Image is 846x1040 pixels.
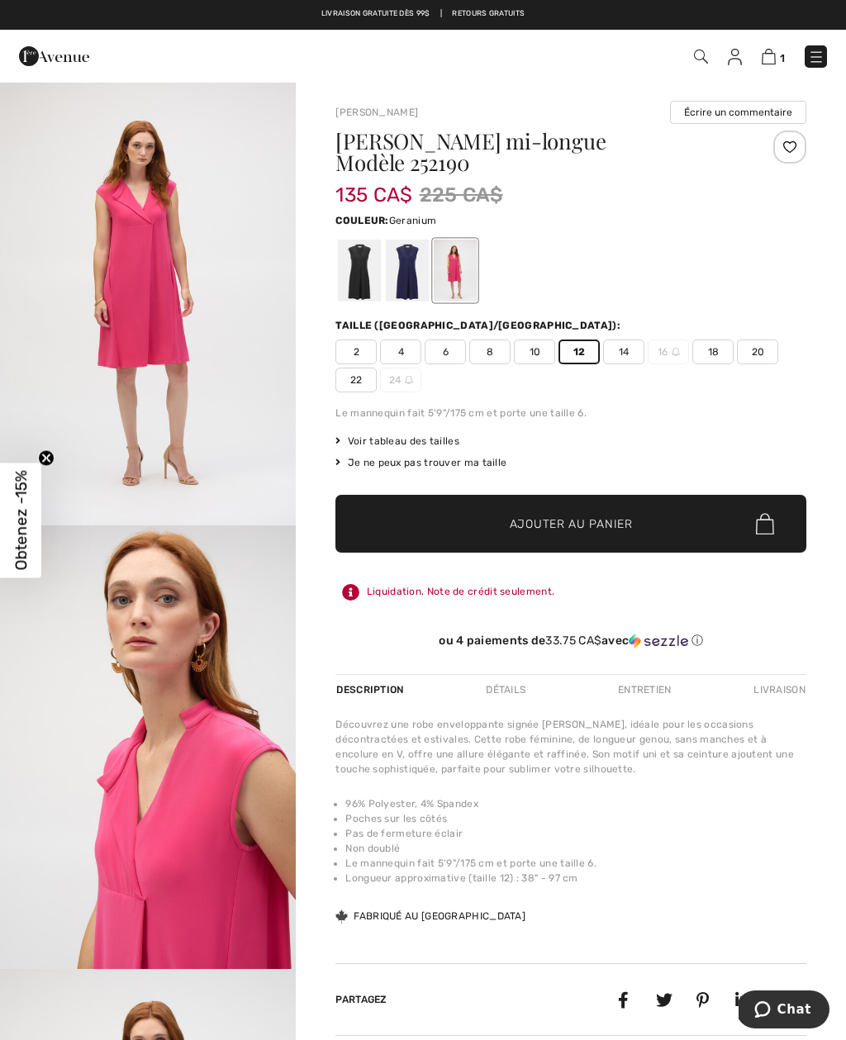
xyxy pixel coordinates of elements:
div: ou 4 paiements de avec [335,634,806,648]
div: Taille ([GEOGRAPHIC_DATA]/[GEOGRAPHIC_DATA]): [335,318,624,333]
span: 22 [335,368,377,392]
span: 6 [425,340,466,364]
div: ou 4 paiements de33.75 CA$avecSezzle Cliquez pour en savoir plus sur Sezzle [335,634,806,654]
span: 16 [648,340,689,364]
img: 1ère Avenue [19,40,89,73]
span: 18 [692,340,734,364]
div: Entretien [604,675,686,705]
div: Description [335,675,407,705]
li: Pas de fermeture éclair [345,826,806,841]
span: 225 CA$ [420,180,503,210]
span: Couleur: [335,215,388,226]
span: Voir tableau des tailles [335,434,459,449]
img: Mes infos [728,49,742,65]
img: ring-m.svg [672,348,680,356]
span: 14 [603,340,644,364]
a: Retours gratuits [452,8,525,20]
img: Bag.svg [756,513,774,534]
span: 20 [737,340,778,364]
span: 12 [558,340,600,364]
button: Écrire un commentaire [670,101,806,124]
img: ring-m.svg [405,376,413,384]
iframe: Ouvre un widget dans lequel vous pouvez chatter avec l’un de nos agents [739,990,829,1032]
div: Noir [338,240,381,302]
span: 24 [380,368,421,392]
span: 1 [780,52,785,64]
a: [PERSON_NAME] [335,107,418,118]
img: Recherche [694,50,708,64]
img: Panier d'achat [762,49,776,64]
span: Obtenez -15% [12,470,31,570]
span: 8 [469,340,511,364]
li: Non doublé [345,841,806,856]
a: 1ère Avenue [19,47,89,63]
span: | [440,8,442,20]
span: 33.75 CA$ [545,634,601,648]
div: Détails [472,675,539,705]
span: 10 [514,340,555,364]
div: Geranium [434,240,477,302]
img: Menu [808,49,825,65]
span: Partagez [335,994,387,1005]
li: Longueur approximative (taille 12) : 38" - 97 cm [345,871,806,886]
a: Livraison gratuite dès 99$ [321,8,430,20]
span: 2 [335,340,377,364]
li: Le mannequin fait 5'9"/175 cm et porte une taille 6. [345,856,806,871]
a: 1 [762,46,785,66]
button: Ajouter au panier [335,495,806,553]
div: Liquidation. Note de crédit seulement. [335,577,806,607]
button: Close teaser [38,449,55,466]
div: Découvrez une robe enveloppante signée [PERSON_NAME], idéale pour les occasions décontractées et ... [335,717,806,776]
img: Sezzle [629,634,688,648]
span: Ajouter au panier [510,515,633,533]
div: Bleu Nuit [386,240,429,302]
div: Le mannequin fait 5'9"/175 cm et porte une taille 6. [335,406,806,420]
h1: [PERSON_NAME] mi-longue Modèle 252190 [335,131,728,173]
div: Livraison [749,675,806,705]
span: 135 CA$ [335,167,412,207]
li: Poches sur les côtés [345,811,806,826]
div: Fabriqué au [GEOGRAPHIC_DATA] [335,909,525,924]
span: 4 [380,340,421,364]
span: Geranium [389,215,436,226]
li: 96% Polyester, 4% Spandex [345,796,806,811]
div: Je ne peux pas trouver ma taille [335,455,806,470]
